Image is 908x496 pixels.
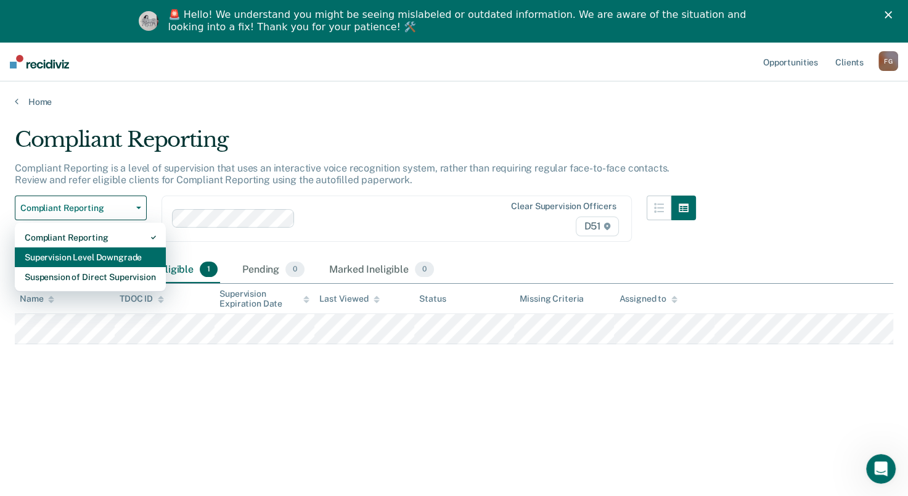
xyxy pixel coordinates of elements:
a: Home [15,96,893,107]
div: Compliant Reporting [25,228,156,247]
a: Opportunities [761,42,820,81]
div: Marked Ineligible0 [327,257,436,284]
span: 0 [415,262,434,278]
div: Supervision Expiration Date [219,289,309,310]
div: 🚨 Hello! We understand you might be seeing mislabeled or outdated information. We are aware of th... [168,9,750,33]
div: Missing Criteria [519,294,584,304]
img: Recidiviz [10,55,69,68]
p: Compliant Reporting is a level of supervision that uses an interactive voice recognition system, ... [15,162,669,186]
span: 0 [285,262,305,278]
div: Supervision Level Downgrade [25,247,156,267]
div: Last Viewed [319,294,379,304]
div: Almost Eligible1 [122,257,220,284]
div: Name [20,294,54,304]
div: F G [878,51,898,71]
div: Assigned to [619,294,677,304]
button: Compliant Reporting [15,196,147,220]
span: 1 [200,262,218,278]
span: Compliant Reporting [20,203,131,213]
button: FG [878,51,898,71]
div: Clear supervision officers [511,201,616,212]
div: Compliant Reporting [15,127,696,162]
span: D51 [576,217,618,236]
div: TDOC ID [120,294,164,304]
div: Pending0 [240,257,307,284]
iframe: Intercom live chat [866,454,896,484]
img: Profile image for Kim [139,11,158,31]
a: Clients [833,42,866,81]
div: Close [885,11,897,19]
div: Suspension of Direct Supervision [25,267,156,287]
div: Status [419,294,446,304]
